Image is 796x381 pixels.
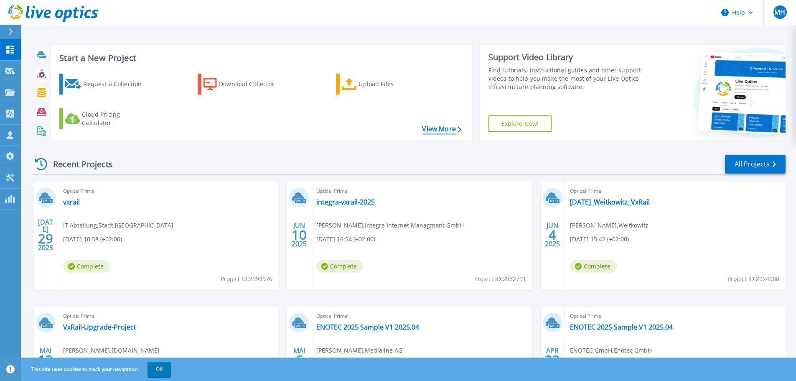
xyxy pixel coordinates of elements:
[148,362,171,377] button: OK
[295,356,303,363] span: 6
[82,110,149,127] div: Cloud Pricing Calculator
[316,187,527,196] span: Optical Prime
[219,76,286,92] div: Download Collector
[570,221,648,230] span: [PERSON_NAME] , Weitkowitz
[474,274,526,284] span: Project ID: 2932791
[63,235,122,244] span: [DATE] 10:58 (+02:00)
[316,198,375,206] a: integra-vxrail-2025
[336,74,429,95] a: Upload Files
[549,231,556,238] span: 4
[291,220,307,250] div: JUN 2025
[316,312,527,321] span: Optical Prime
[23,362,171,377] span: This site uses cookies to track your navigation.
[570,187,781,196] span: Optical Prime
[570,346,652,355] span: ENOTEC GmbH , Enotec GmbH
[38,220,53,250] div: [DATE] 2025
[83,76,150,92] div: Request a Collection
[59,108,153,129] a: Cloud Pricing Calculator
[422,125,461,133] a: View More
[63,221,173,230] span: IT Abteilung , Stadt [GEOGRAPHIC_DATA]
[488,66,644,91] div: Find tutorials, instructional guides and other support videos to help you make the most of your L...
[59,54,461,63] h3: Start a New Project
[570,198,650,206] a: [DATE]_Weitkowitz_VxRail
[63,187,274,196] span: Optical Prime
[570,312,781,321] span: Optical Prime
[198,74,291,95] a: Download Collector
[570,235,629,244] span: [DATE] 15:42 (+02:00)
[316,323,419,331] a: ENOTEC 2025 Sample V1 2025.04
[316,221,464,230] span: [PERSON_NAME] , Integra Internet Managment GmbH
[545,356,560,363] span: 23
[570,260,617,273] span: Complete
[38,345,53,375] div: MAI 2025
[63,323,136,331] a: VxRail-Upgrade-Project
[570,323,673,331] a: ENOTEC 2025 Sample V1 2025.04
[727,274,779,284] span: Project ID: 2924988
[59,74,153,95] a: Request a Collection
[488,52,644,63] div: Support Video Library
[221,274,272,284] span: Project ID: 2993976
[63,346,160,355] span: [PERSON_NAME] , [DOMAIN_NAME]
[63,260,110,273] span: Complete
[316,235,375,244] span: [DATE] 16:54 (+02:00)
[488,115,552,132] a: Explore Now!
[38,235,53,242] span: 29
[291,345,307,375] div: MAI 2025
[292,231,307,238] span: 10
[544,220,560,250] div: JUN 2025
[63,198,80,206] a: vxrail
[544,345,560,375] div: APR 2025
[316,346,402,355] span: [PERSON_NAME] , Medialine AG
[38,356,53,363] span: 13
[725,155,786,174] a: All Projects
[359,76,425,92] div: Upload Files
[774,9,785,15] span: MH
[32,154,124,174] div: Recent Projects
[316,260,363,273] span: Complete
[63,312,274,321] span: Optical Prime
